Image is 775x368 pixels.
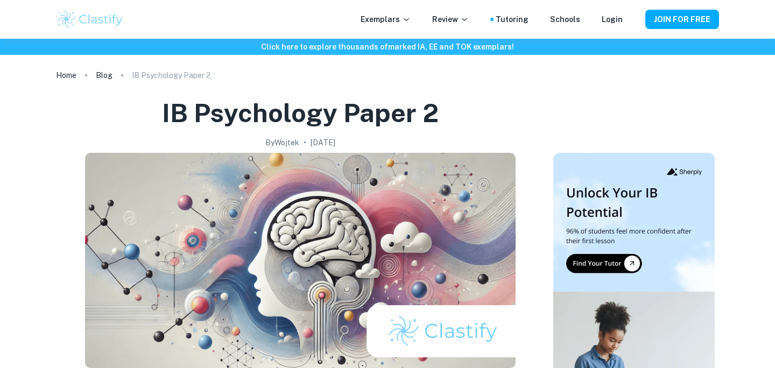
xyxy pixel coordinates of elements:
img: IB Psychology Paper 2 cover image [85,153,516,368]
a: Login [602,13,623,25]
p: Exemplars [361,13,411,25]
h2: [DATE] [311,137,335,148]
p: • [304,137,306,148]
p: Review [432,13,469,25]
h6: Click here to explore thousands of marked IA, EE and TOK exemplars ! [2,41,773,53]
a: Home [56,68,76,83]
a: Schools [550,13,580,25]
img: Clastify logo [56,9,124,30]
h1: IB Psychology Paper 2 [162,96,439,130]
p: IB Psychology Paper 2 [132,69,210,81]
a: Blog [96,68,112,83]
button: Help and Feedback [631,17,637,22]
h2: By Wojtek [265,137,299,148]
a: Tutoring [496,13,529,25]
button: JOIN FOR FREE [645,10,719,29]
